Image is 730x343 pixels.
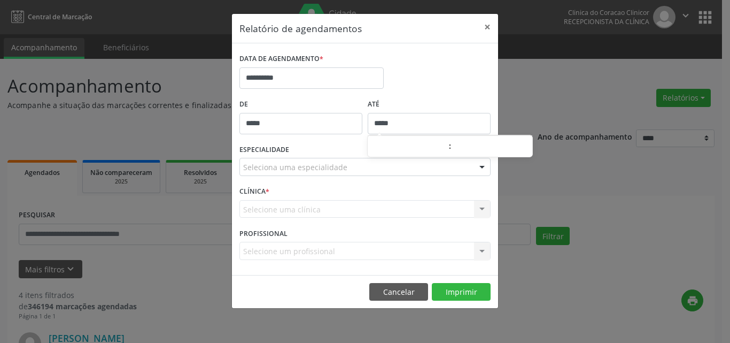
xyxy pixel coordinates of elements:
[239,184,269,200] label: CLÍNICA
[452,136,532,158] input: Minute
[239,51,323,67] label: DATA DE AGENDAMENTO
[239,21,362,35] h5: Relatório de agendamentos
[368,96,491,113] label: ATÉ
[239,142,289,158] label: ESPECIALIDADE
[369,283,428,301] button: Cancelar
[448,135,452,157] span: :
[243,162,347,173] span: Seleciona uma especialidade
[239,96,362,113] label: De
[368,136,448,158] input: Hour
[432,283,491,301] button: Imprimir
[477,14,498,40] button: Close
[239,225,288,242] label: PROFISSIONAL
